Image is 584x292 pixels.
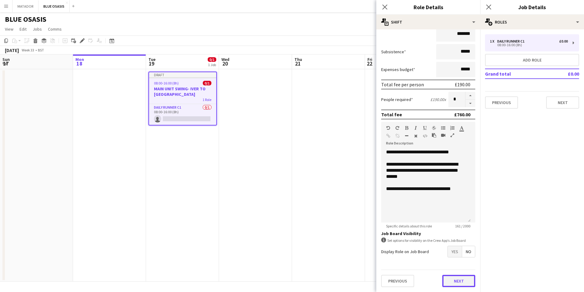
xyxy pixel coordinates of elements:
[432,125,436,130] button: Strikethrough
[154,81,179,85] span: 08:00-16:00 (8h)
[20,26,27,32] span: Edit
[33,26,42,32] span: Jobs
[13,0,38,12] button: MATADOR
[221,57,229,62] span: Wed
[203,97,211,102] span: 1 Role
[490,43,568,47] div: 08:00-16:00 (8h)
[423,133,427,138] button: HTML Code
[430,97,446,102] div: £190.00 x
[208,57,216,62] span: 0/1
[441,125,445,130] button: Unordered List
[454,111,470,118] div: £760.00
[432,133,436,138] button: Paste as plain text
[404,133,409,138] button: Horizontal Line
[376,3,480,11] h3: Role Details
[550,69,579,79] td: £0.00
[148,57,155,62] span: Tue
[5,15,46,24] h1: BLUE OSASIS
[2,60,10,67] span: 17
[462,246,475,257] span: No
[465,92,475,100] button: Increase
[149,104,216,125] app-card-role: Daily Runner C10/108:00-16:00 (8h)
[455,81,470,88] div: £190.00
[367,57,372,62] span: Fri
[559,39,568,43] div: £0.00
[448,246,462,257] span: Yes
[376,15,480,29] div: Shift
[497,39,527,43] div: Daily Runner C1
[75,57,84,62] span: Mon
[17,25,29,33] a: Edit
[2,25,16,33] a: View
[450,125,454,130] button: Ordered List
[442,275,475,287] button: Next
[381,275,414,287] button: Previous
[46,25,64,33] a: Comms
[395,125,400,130] button: Redo
[480,15,584,29] div: Roles
[381,111,402,118] div: Total fee
[221,60,229,67] span: 20
[381,249,429,254] label: Display Role on Job Board
[148,72,217,125] app-job-card: Draft08:00-16:00 (8h)0/1MAIN UNIT SWING- IVER TO [GEOGRAPHIC_DATA]1 RoleDaily Runner C10/108:00-1...
[450,133,454,138] button: Fullscreen
[546,96,579,109] button: Next
[48,26,62,32] span: Comms
[203,81,211,85] span: 0/1
[414,125,418,130] button: Italic
[480,3,584,11] h3: Job Details
[367,60,372,67] span: 22
[485,69,550,79] td: Grand total
[465,100,475,107] button: Decrease
[30,25,44,33] a: Jobs
[441,133,445,138] button: Insert video
[381,97,413,102] label: People required
[5,26,13,32] span: View
[381,67,415,72] label: Expenses budget
[208,62,216,67] div: 1 Job
[381,224,437,228] span: Specific details about this role
[38,0,70,12] button: BLUE OSASIS
[450,224,475,228] span: 161 / 2000
[149,86,216,97] h3: MAIN UNIT SWING- IVER TO [GEOGRAPHIC_DATA]
[381,238,475,243] div: Set options for visibility on the Crew App’s Job Board
[294,60,302,67] span: 21
[381,49,406,54] label: Subsistence
[386,125,390,130] button: Undo
[381,81,424,88] div: Total fee per person
[485,54,579,66] button: Add role
[414,133,418,138] button: Clear Formatting
[75,60,84,67] span: 18
[20,48,35,52] span: Week 33
[148,60,155,67] span: 19
[490,39,497,43] div: 1 x
[423,125,427,130] button: Underline
[149,72,216,77] div: Draft
[485,96,518,109] button: Previous
[2,57,10,62] span: Sun
[381,231,475,236] h3: Job Board Visibility
[459,125,464,130] button: Text Color
[38,48,44,52] div: BST
[5,47,19,53] div: [DATE]
[294,57,302,62] span: Thu
[404,125,409,130] button: Bold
